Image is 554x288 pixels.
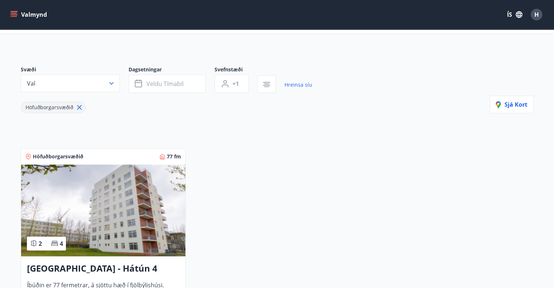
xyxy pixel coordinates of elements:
div: Höfuðborgarsvæðið [21,102,86,113]
span: Svæði [21,66,129,75]
span: Höfuðborgarsvæðið [25,104,73,111]
button: ÍS [503,8,526,21]
span: Svefnstæði [215,66,258,75]
span: Dagsetningar [129,66,215,75]
button: Val [21,75,120,92]
span: 77 fm [167,153,181,160]
button: +1 [215,75,249,93]
button: Veldu tímabil [129,75,206,93]
button: Sjá kort [490,96,534,113]
span: H [534,11,539,19]
button: menu [9,8,50,21]
span: Val [27,79,35,87]
span: Höfuðborgarsvæðið [33,153,83,160]
span: 4 [60,240,63,248]
h3: [GEOGRAPHIC_DATA] - Hátún 4 [27,262,180,275]
span: 2 [39,240,42,248]
span: +1 [232,80,239,88]
span: Sjá kort [496,100,527,109]
span: Veldu tímabil [146,80,184,88]
img: Paella dish [21,165,185,256]
a: Hreinsa síu [284,77,312,93]
button: H [528,6,545,23]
